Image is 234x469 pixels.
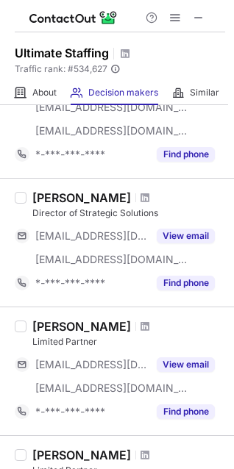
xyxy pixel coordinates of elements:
[35,229,148,243] span: [EMAIL_ADDRESS][DOMAIN_NAME]
[157,147,215,162] button: Reveal Button
[32,190,131,205] div: [PERSON_NAME]
[35,358,148,371] span: [EMAIL_ADDRESS][DOMAIN_NAME]
[15,64,107,74] span: Traffic rank: # 534,627
[32,335,225,348] div: Limited Partner
[157,404,215,419] button: Reveal Button
[35,124,188,137] span: [EMAIL_ADDRESS][DOMAIN_NAME]
[35,101,188,114] span: [EMAIL_ADDRESS][DOMAIN_NAME]
[15,44,109,62] h1: Ultimate Staffing
[35,253,188,266] span: [EMAIL_ADDRESS][DOMAIN_NAME]
[32,319,131,334] div: [PERSON_NAME]
[157,357,215,372] button: Reveal Button
[157,229,215,243] button: Reveal Button
[29,9,118,26] img: ContactOut v5.3.10
[32,448,131,462] div: [PERSON_NAME]
[190,87,219,99] span: Similar
[32,207,225,220] div: Director of Strategic Solutions
[88,87,158,99] span: Decision makers
[32,87,57,99] span: About
[35,382,188,395] span: [EMAIL_ADDRESS][DOMAIN_NAME]
[157,276,215,290] button: Reveal Button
